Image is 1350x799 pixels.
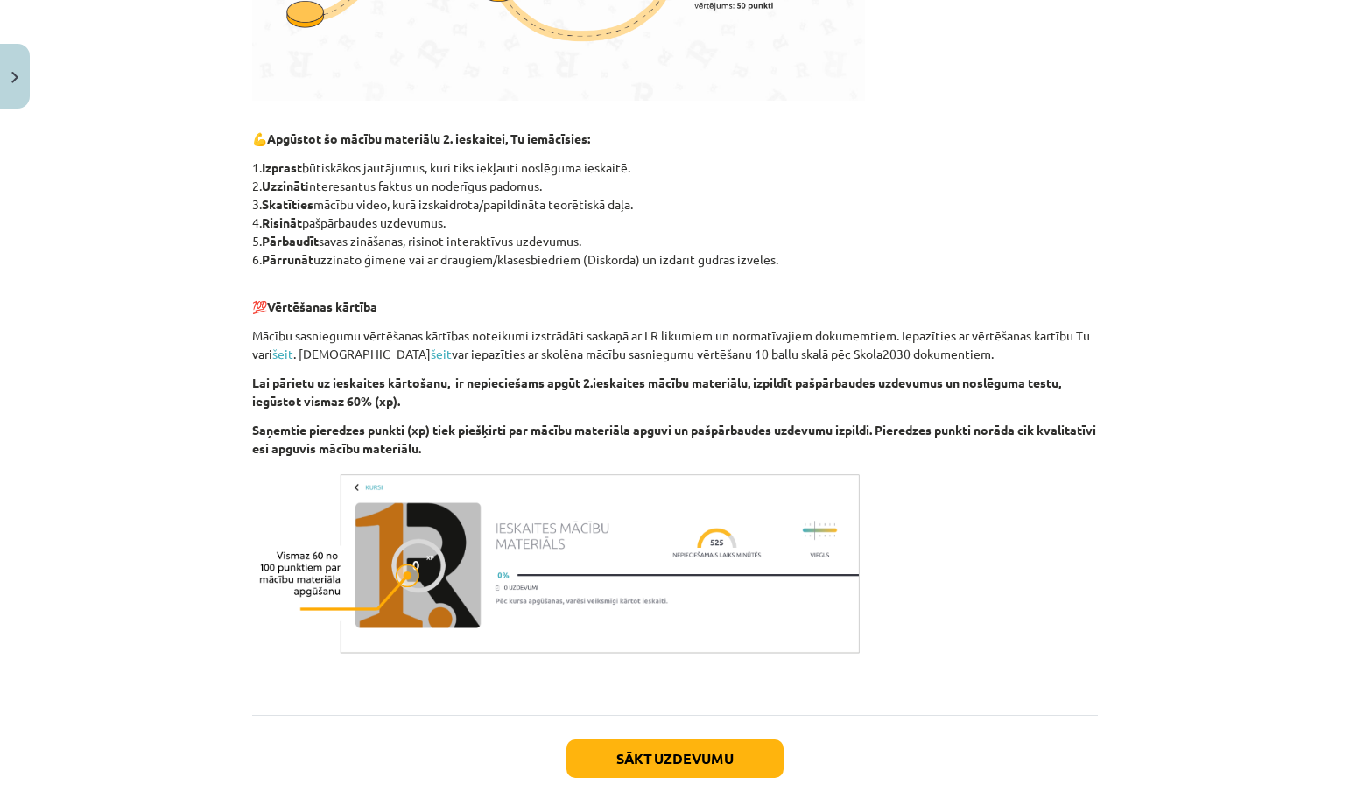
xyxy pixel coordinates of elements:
[267,298,377,314] b: Vērtēšanas kārtība
[252,326,1098,363] p: Mācību sasniegumu vērtēšanas kārtības noteikumi izstrādāti saskaņā ar LR likumiem un normatīvajie...
[262,196,313,212] b: Skatīties
[431,346,452,361] a: šeit
[252,422,1096,456] b: Saņemtie pieredzes punkti (xp) tiek piešķirti par mācību materiāla apguvi un pašpārbaudes uzdevum...
[11,72,18,83] img: icon-close-lesson-0947bae3869378f0d4975bcd49f059093ad1ed9edebbc8119c70593378902aed.svg
[262,233,319,249] b: Pārbaudīt
[252,158,1098,269] p: 1. būtiskākos jautājumus, kuri tiks iekļauti noslēguma ieskaitē. 2. interesantus faktus un noderī...
[252,130,1098,148] p: 💪
[272,346,293,361] a: šeit
[267,130,590,146] b: Apgūstot šo mācību materiālu 2. ieskaitei, Tu iemācīsies:
[566,739,784,778] button: Sākt uzdevumu
[262,159,302,175] b: Izprast
[252,375,1061,409] b: Lai pārietu uz ieskaites kārtošanu, ir nepieciešams apgūt 2.ieskaites mācību materiālu, izpildīt ...
[262,214,302,230] b: Risināt
[262,251,313,267] b: Pārrunāt
[262,178,306,193] b: Uzzināt
[252,279,1098,316] p: 💯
